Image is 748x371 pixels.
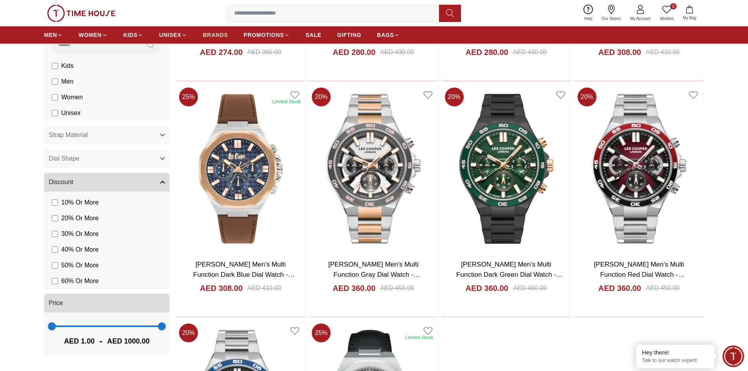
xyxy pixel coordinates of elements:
a: [PERSON_NAME] Men's Multi Function Red Dial Watch - LC08067.380 [594,261,684,288]
span: Kids [61,61,73,71]
span: 20 % [445,88,464,106]
a: PROMOTIONS [244,28,290,42]
a: BRANDS [203,28,228,42]
span: Help [581,16,596,22]
img: ... [47,5,115,22]
h4: AED 360.00 [598,283,641,294]
span: 30 % Or More [61,229,99,239]
span: BAGS [377,31,394,39]
span: Men [61,77,73,86]
span: 40 % Or More [61,245,99,254]
img: LEE COOPER Men's Multi Function Gray Dial Watch - LC08067.360 [309,84,438,253]
a: [PERSON_NAME] Men's Multi Function Dark Blue Dial Watch - LC07983.594 [193,261,294,288]
h4: AED 360.00 [333,283,375,294]
a: SALE [305,28,321,42]
span: MEN [44,31,57,39]
span: 0 [670,3,677,9]
span: 20 % Or More [61,214,99,223]
span: - [95,335,107,347]
h4: AED 274.00 [200,47,243,58]
a: BAGS [377,28,400,42]
span: 10 % Or More [61,198,99,207]
div: Limited Stock [272,99,300,105]
span: WOMEN [79,31,102,39]
a: Help [580,3,597,23]
a: Our Stores [597,3,625,23]
h4: AED 280.00 [466,47,508,58]
a: 0Wishlist [655,3,678,23]
input: 60% Or More [52,278,58,284]
img: LEE COOPER Men's Multi Function Red Dial Watch - LC08067.380 [574,84,704,253]
span: GIFTING [337,31,361,39]
a: [PERSON_NAME] Men's Multi Function Dark Green Dial Watch - LC08067.070 [456,261,563,288]
button: Dial Shape [44,149,170,168]
span: UNISEX [159,31,181,39]
span: 25 % [179,88,198,106]
input: 50% Or More [52,262,58,269]
input: 20% Or More [52,215,58,221]
input: 30% Or More [52,231,58,237]
span: AED 1.00 [64,336,95,347]
span: 20 % [312,88,331,106]
a: GIFTING [337,28,361,42]
p: Talk to our watch expert! [642,357,709,364]
span: 60 % Or More [61,276,99,286]
span: Wishlist [657,16,677,22]
a: [PERSON_NAME] Men's Multi Function Gray Dial Watch - LC08067.360 [328,261,420,288]
span: Price [49,298,63,308]
input: 10% Or More [52,199,58,206]
span: Discount [49,177,73,187]
span: AED 1000.00 [107,336,150,347]
div: AED 410.00 [646,48,680,57]
input: Women [52,94,58,101]
span: Women [61,93,83,102]
button: Discount [44,173,170,192]
div: AED 430.00 [380,48,414,57]
span: KIDS [123,31,137,39]
div: AED 450.00 [380,283,414,293]
span: PROMOTIONS [244,31,284,39]
h4: AED 360.00 [466,283,508,294]
button: My Bag [678,4,701,22]
div: Hey there! [642,349,709,356]
div: AED 410.00 [247,283,281,293]
div: Limited Stock [405,334,433,341]
button: Strap Material [44,126,170,144]
button: Price [44,294,170,313]
input: Men [52,79,58,85]
input: Unisex [52,110,58,116]
span: 20 % [578,88,596,106]
h4: AED 280.00 [333,47,375,58]
h4: AED 308.00 [598,47,641,58]
div: AED 450.00 [513,283,547,293]
div: AED 430.00 [513,48,547,57]
span: My Account [627,16,654,22]
a: MEN [44,28,63,42]
a: UNISEX [159,28,187,42]
span: 50 % Or More [61,261,99,270]
div: Chat Widget [722,345,744,367]
a: WOMEN [79,28,108,42]
span: Strap Material [49,130,88,140]
img: Lee Cooper Men's Multi Function Dark Blue Dial Watch - LC07983.594 [176,84,305,253]
img: LEE COOPER Men's Multi Function Dark Green Dial Watch - LC08067.070 [442,84,571,253]
input: Kids [52,63,58,69]
span: 20 % [179,323,198,342]
span: Our Stores [599,16,624,22]
span: SALE [305,31,321,39]
input: 40% Or More [52,247,58,253]
span: BRANDS [203,31,228,39]
span: Dial Shape [49,154,79,163]
span: My Bag [680,15,699,21]
h4: AED 308.00 [200,283,243,294]
span: 25 % [312,323,331,342]
div: AED 365.00 [247,48,281,57]
a: KIDS [123,28,143,42]
div: AED 450.00 [646,283,680,293]
span: Unisex [61,108,80,118]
